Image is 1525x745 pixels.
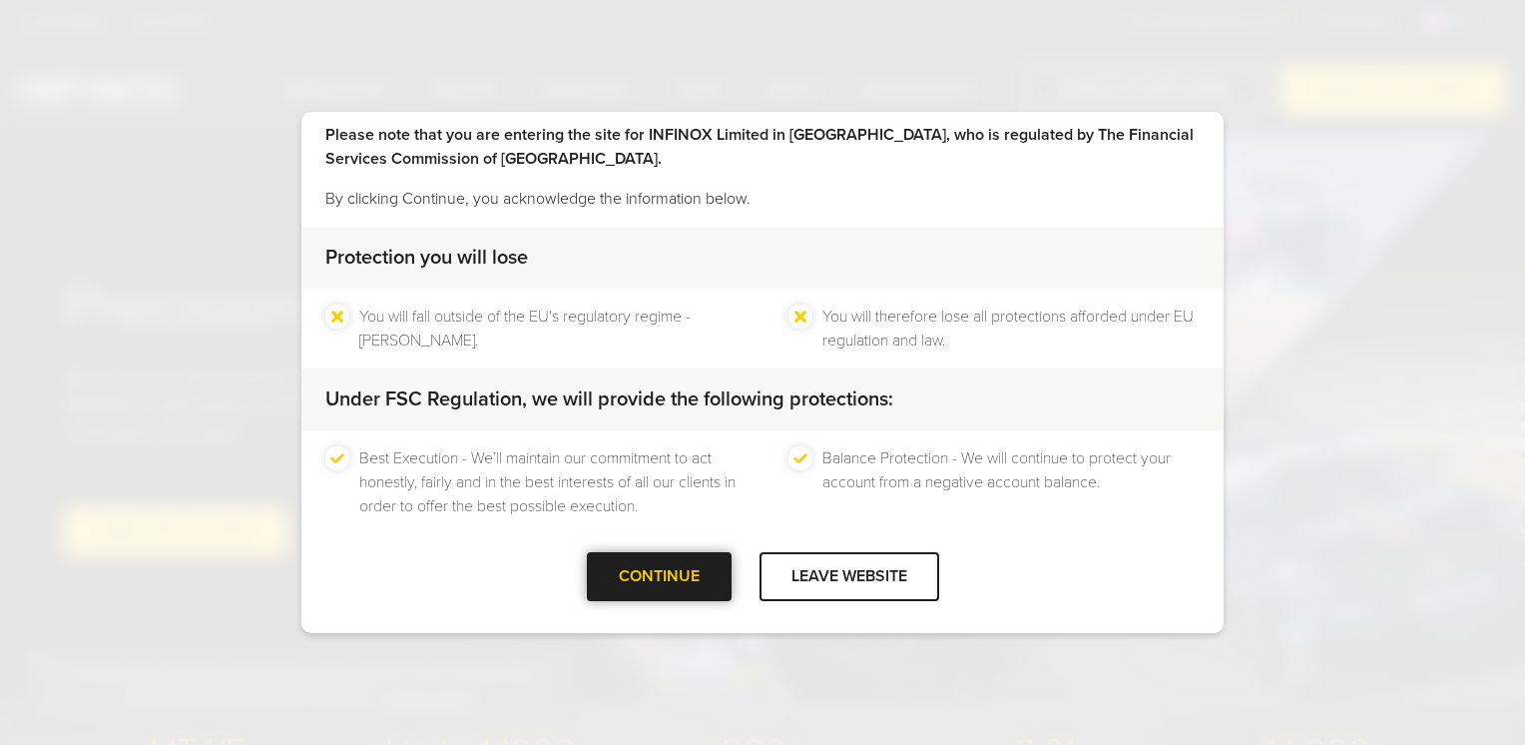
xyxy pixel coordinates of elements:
li: Best Execution - We’ll maintain our commitment to act honestly, fairly and in the best interests ... [359,446,737,518]
strong: Under FSC Regulation, we will provide the following protections: [325,387,893,411]
p: By clicking Continue, you acknowledge the information below. [325,187,1200,211]
div: LEAVE WEBSITE [760,552,939,601]
strong: Protection you will lose [325,246,528,270]
strong: Please note that you are entering the site for INFINOX Limited in [GEOGRAPHIC_DATA], who is regul... [325,125,1194,169]
div: CONTINUE [587,552,732,601]
li: Balance Protection - We will continue to protect your account from a negative account balance. [822,446,1200,518]
li: You will therefore lose all protections afforded under EU regulation and law. [822,305,1200,353]
li: You will fall outside of the EU's regulatory regime - [PERSON_NAME]. [359,305,737,353]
